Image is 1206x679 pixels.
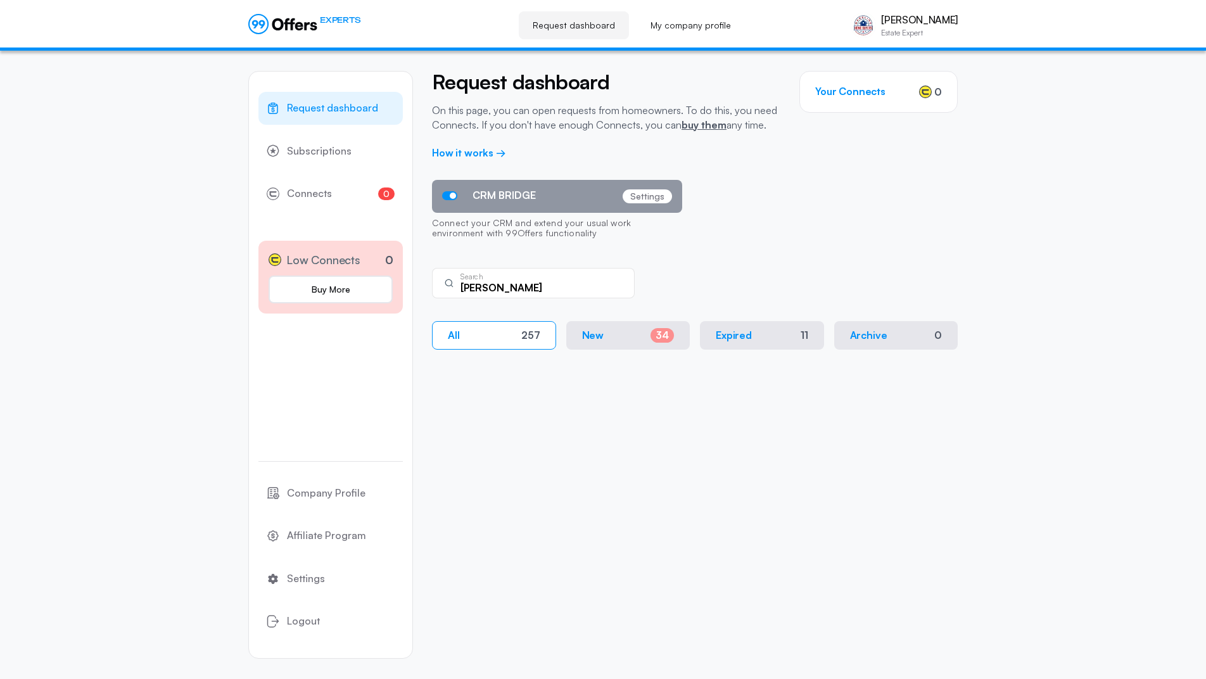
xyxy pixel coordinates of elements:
p: 0 [385,251,393,269]
p: All [448,329,460,341]
a: Buy More [269,276,393,303]
div: 257 [521,329,540,341]
button: Expired11 [700,321,824,350]
p: Estate Expert [881,29,958,37]
button: Logout [258,605,403,638]
a: How it works → [432,146,506,159]
a: EXPERTS [248,14,360,34]
p: Connect your CRM and extend your usual work environment with 99Offers functionality [432,213,682,246]
img: Ernesto Matos [851,13,876,38]
span: Logout [287,613,320,630]
span: EXPERTS [320,14,360,26]
h3: Your Connects [815,86,885,98]
p: Expired [716,329,752,341]
span: Settings [287,571,325,587]
span: Connects [287,186,332,202]
p: Archive [850,329,887,341]
span: 0 [378,187,395,200]
a: Subscriptions [258,135,403,168]
span: 0 [934,84,942,99]
h2: Request dashboard [432,71,780,93]
a: Settings [258,562,403,595]
button: New34 [566,321,690,350]
div: 11 [801,329,808,341]
a: Request dashboard [258,92,403,125]
a: Connects0 [258,177,403,210]
p: New [582,329,604,341]
a: Company Profile [258,477,403,510]
span: Request dashboard [287,100,378,117]
div: 34 [651,328,674,343]
button: All257 [432,321,556,350]
a: Request dashboard [519,11,629,39]
span: Low Connects [286,251,360,269]
span: CRM BRIDGE [473,189,536,201]
a: My company profile [637,11,745,39]
p: Settings [623,189,672,203]
p: Search [460,273,483,280]
button: Archive0 [834,321,958,350]
p: [PERSON_NAME] [881,14,958,26]
span: Subscriptions [287,143,352,160]
p: On this page, you can open requests from homeowners. To do this, you need Connects. If you don't ... [432,103,780,132]
span: Company Profile [287,485,365,502]
a: buy them [682,118,727,131]
span: Affiliate Program [287,528,366,544]
div: 0 [934,329,942,341]
a: Affiliate Program [258,519,403,552]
